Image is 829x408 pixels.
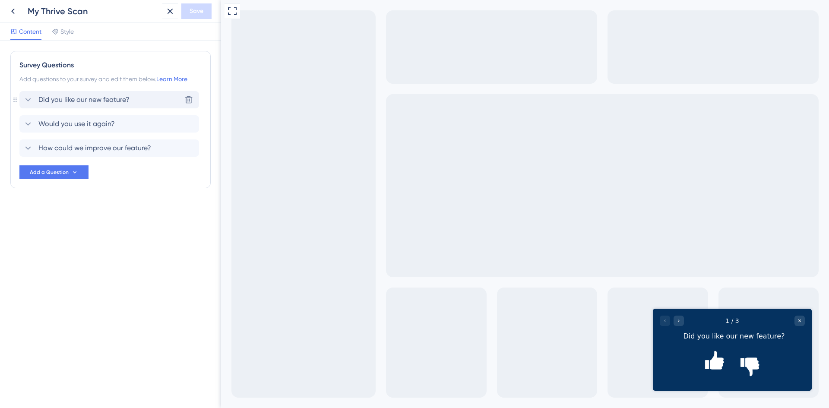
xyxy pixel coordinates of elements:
[19,60,202,70] div: Survey Questions
[38,95,130,105] span: Did you like our new feature?
[19,165,89,179] button: Add a Question
[28,5,159,17] div: My Thrive Scan
[19,74,202,84] div: Add questions to your survey and edit them below.
[38,143,151,153] span: How could we improve our feature?
[19,26,41,37] span: Content
[156,76,187,82] a: Learn More
[38,119,115,129] span: Would you use it again?
[30,169,69,176] span: Add a Question
[190,6,203,16] span: Save
[432,309,591,391] iframe: UserGuiding Survey
[181,3,212,19] button: Save
[60,26,74,37] span: Style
